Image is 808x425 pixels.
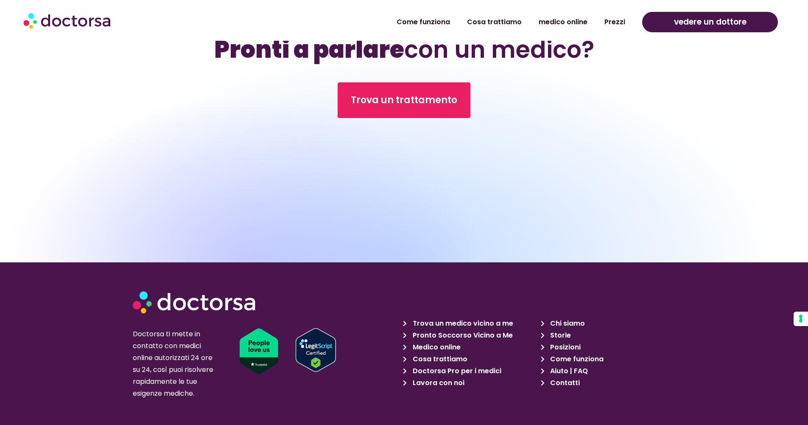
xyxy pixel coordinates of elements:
font: Pronto Soccorso Vicino a Me [413,330,513,340]
a: Verifica l'approvazione di LegitScript per www.doctorsa.com [296,328,409,372]
a: Come funziona [388,12,459,32]
font: Aiuto | FAQ [550,366,588,376]
a: Cosa trattiamo [403,353,536,365]
a: Storie [541,329,674,341]
font: Posizioni [550,342,581,352]
a: Posizioni [541,341,674,353]
a: Come funziona [541,353,674,365]
a: Chi siamo [541,318,674,329]
a: Contatti [541,377,674,389]
font: Contatti [550,378,580,388]
font: Come funziona [550,354,604,364]
img: Verifica l'approvazione per www.doctorsa.com [296,328,336,372]
font: Prezzi [604,17,625,27]
font: Cosa trattiamo [467,17,522,27]
button: Le tue preferenze di consenso per le tecnologie di tracciamento [794,312,808,326]
font: Cosa trattiamo [413,354,467,364]
font: Doctorsa Pro per i medici [413,366,501,376]
a: Trova un medico vicino a me [403,318,536,329]
font: Chi siamo [550,318,585,328]
font: medico online [539,17,587,27]
a: medico online [530,12,596,32]
a: Medico online [403,341,536,353]
font: Pronti a parlare [214,33,404,66]
nav: Menu [209,12,634,32]
a: Lavora con noi [403,377,536,389]
a: Prezzi [596,12,634,32]
font: Trova un medico vicino a me [413,318,513,328]
font: Medico online [413,342,461,352]
a: Trova un trattamento [338,82,470,118]
font: Doctorsa ti mette in contatto con medici online autorizzati 24 ore su 24, così puoi risolvere rap... [133,329,213,398]
font: con un medico? [404,33,594,66]
a: Doctorsa Pro per i medici [403,365,536,377]
font: Storie [550,330,571,340]
a: vedere un dottore [642,12,778,32]
font: Come funziona [397,17,450,27]
font: Lavora con noi [413,378,464,388]
a: Pronto Soccorso Vicino a Me [403,329,536,341]
font: Trova un trattamento [351,93,457,107]
a: Cosa trattiamo [459,12,530,32]
a: Aiuto | FAQ [541,365,674,377]
font: vedere un dottore [674,16,746,28]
